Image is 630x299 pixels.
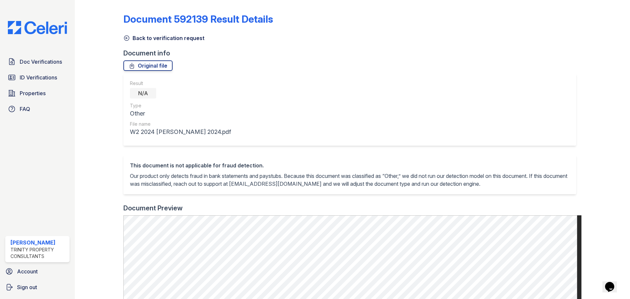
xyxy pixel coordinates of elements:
[130,109,231,118] div: Other
[5,71,70,84] a: ID Verifications
[130,121,231,127] div: File name
[123,60,173,71] a: Original file
[123,34,204,42] a: Back to verification request
[130,172,570,188] p: Our product only detects fraud in bank statements and paystubs. Because this document was classif...
[602,273,623,292] iframe: chat widget
[5,87,70,100] a: Properties
[5,102,70,116] a: FAQ
[123,49,581,58] div: Document info
[20,105,30,113] span: FAQ
[3,265,72,278] a: Account
[130,88,156,98] div: N/A
[5,55,70,68] a: Doc Verifications
[17,283,37,291] span: Sign out
[10,239,67,246] div: [PERSON_NAME]
[123,13,273,25] a: Document 592139 Result Details
[10,246,67,260] div: Trinity Property Consultants
[3,281,72,294] a: Sign out
[17,267,38,275] span: Account
[130,127,231,137] div: W2 2024 [PERSON_NAME] 2024.pdf
[20,58,62,66] span: Doc Verifications
[130,161,570,169] div: This document is not applicable for fraud detection.
[123,203,183,213] div: Document Preview
[3,21,72,34] img: CE_Logo_Blue-a8612792a0a2168367f1c8372b55b34899dd931a85d93a1a3d3e32e68fde9ad4.png
[20,74,57,81] span: ID Verifications
[130,102,231,109] div: Type
[20,89,46,97] span: Properties
[130,80,231,87] div: Result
